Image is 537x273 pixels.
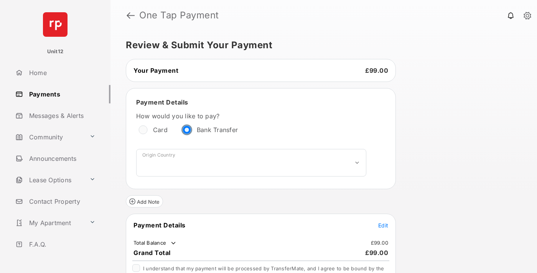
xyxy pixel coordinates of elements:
label: How would you like to pay? [136,112,366,120]
span: £99.00 [365,67,388,74]
button: Edit [378,221,388,229]
a: My Apartment [12,214,86,232]
td: Total Balance [133,239,177,247]
a: Community [12,128,86,146]
a: Messages & Alerts [12,106,110,125]
span: Grand Total [133,249,171,257]
td: £99.00 [371,239,389,246]
label: Bank Transfer [197,126,238,134]
a: Lease Options [12,171,86,189]
a: Announcements [12,149,110,168]
a: F.A.Q. [12,235,110,253]
strong: One Tap Payment [139,11,219,20]
button: Add Note [126,195,163,208]
a: Home [12,64,110,82]
span: £99.00 [365,249,388,257]
a: Contact Property [12,192,110,211]
span: Your Payment [133,67,178,74]
span: Payment Details [136,98,188,106]
p: Unit12 [47,48,64,56]
a: Payments [12,85,110,103]
label: Card [153,126,168,134]
h5: Review & Submit Your Payment [126,41,516,50]
img: svg+xml;base64,PHN2ZyB4bWxucz0iaHR0cDovL3d3dy53My5vcmcvMjAwMC9zdmciIHdpZHRoPSI2NCIgaGVpZ2h0PSI2NC... [43,12,68,37]
span: Payment Details [133,221,186,229]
